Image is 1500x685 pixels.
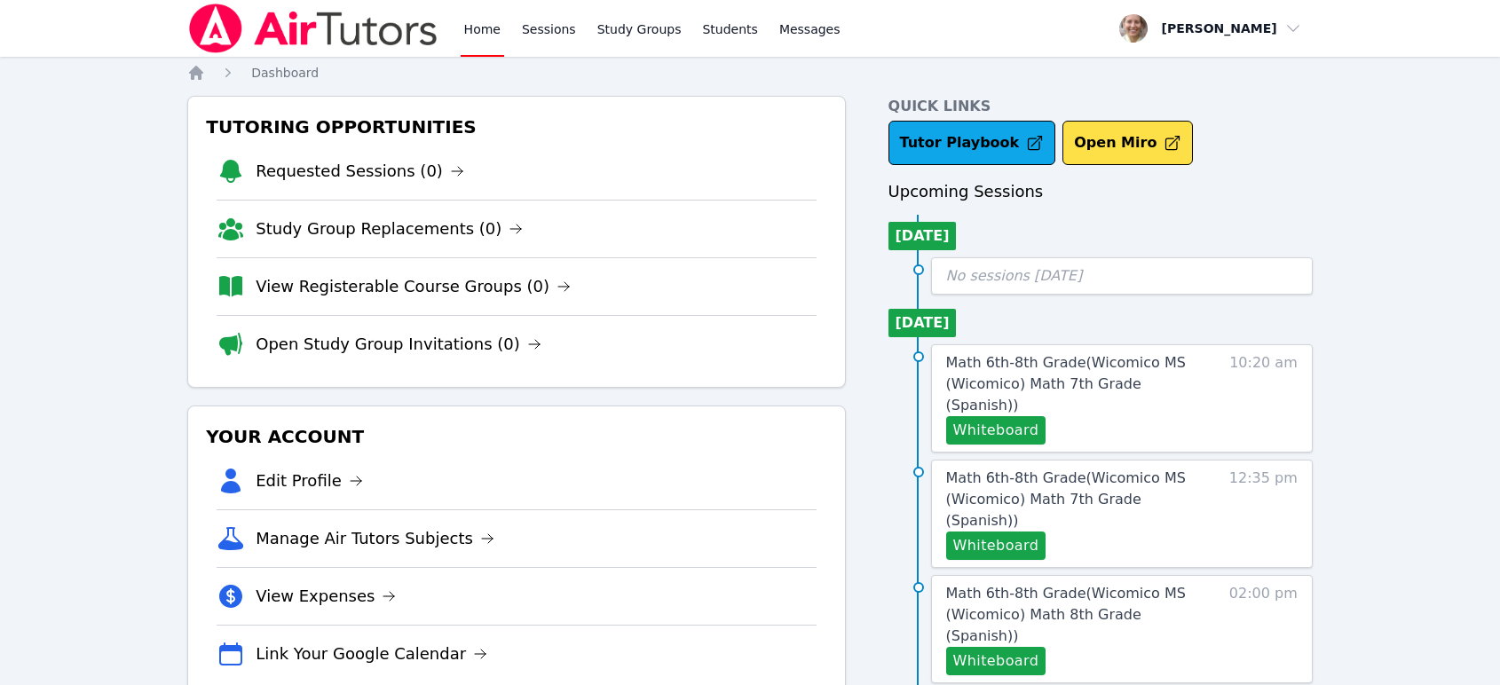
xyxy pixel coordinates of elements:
[946,583,1210,647] a: Math 6th-8th Grade(Wicomico MS (Wicomico) Math 8th Grade (Spanish))
[256,642,487,666] a: Link Your Google Calendar
[888,96,1313,117] h4: Quick Links
[1229,352,1298,445] span: 10:20 am
[946,585,1186,644] span: Math 6th-8th Grade ( Wicomico MS (Wicomico) Math 8th Grade (Spanish) )
[251,64,319,82] a: Dashboard
[256,468,363,493] a: Edit Profile
[888,222,957,250] li: [DATE]
[1229,468,1298,560] span: 12:35 pm
[946,468,1210,531] a: Math 6th-8th Grade(Wicomico MS (Wicomico) Math 7th Grade (Spanish))
[946,354,1186,413] span: Math 6th-8th Grade ( Wicomico MS (Wicomico) Math 7th Grade (Spanish) )
[1229,583,1298,675] span: 02:00 pm
[256,217,523,241] a: Study Group Replacements (0)
[946,469,1186,529] span: Math 6th-8th Grade ( Wicomico MS (Wicomico) Math 7th Grade (Spanish) )
[946,352,1210,416] a: Math 6th-8th Grade(Wicomico MS (Wicomico) Math 7th Grade (Spanish))
[256,159,464,184] a: Requested Sessions (0)
[187,64,1313,82] nav: Breadcrumb
[1062,121,1193,165] button: Open Miro
[202,111,830,143] h3: Tutoring Opportunities
[202,421,830,453] h3: Your Account
[256,332,541,357] a: Open Study Group Invitations (0)
[251,66,319,80] span: Dashboard
[256,274,571,299] a: View Registerable Course Groups (0)
[187,4,438,53] img: Air Tutors
[888,121,1056,165] a: Tutor Playbook
[946,647,1046,675] button: Whiteboard
[946,416,1046,445] button: Whiteboard
[946,267,1083,284] span: No sessions [DATE]
[888,309,957,337] li: [DATE]
[256,584,396,609] a: View Expenses
[888,179,1313,204] h3: Upcoming Sessions
[946,531,1046,560] button: Whiteboard
[779,20,841,38] span: Messages
[256,526,494,551] a: Manage Air Tutors Subjects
